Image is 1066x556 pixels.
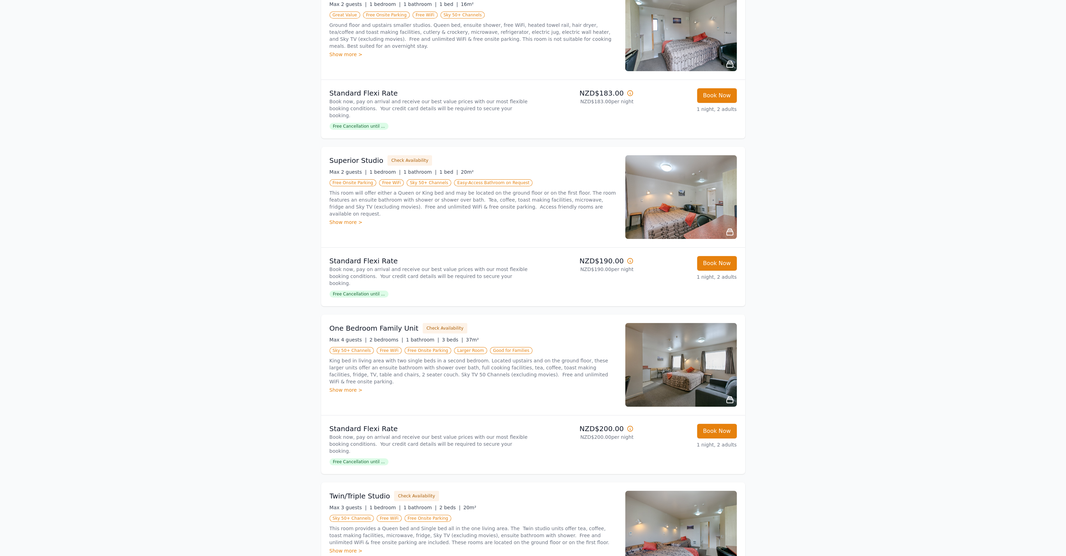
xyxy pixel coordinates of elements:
[330,434,530,454] p: Book now, pay on arrival and receive our best value prices with our most flexible booking conditi...
[330,51,617,58] div: Show more >
[330,1,367,7] span: Max 2 guests |
[440,12,485,18] span: Sky 50+ Channels
[363,12,410,18] span: Free Onsite Parking
[403,169,437,175] span: 1 bathroom |
[330,156,384,165] h3: Superior Studio
[639,106,737,113] p: 1 night, 2 adults
[330,357,617,385] p: King bed in living area with two single beds in a second bedroom. Located upstairs and on the gro...
[330,88,530,98] p: Standard Flexi Rate
[330,169,367,175] span: Max 2 guests |
[330,525,617,546] p: This room provides a Queen bed and Single bed all in the one living area. The Twin studio units o...
[536,424,634,434] p: NZD$200.00
[330,291,388,298] span: Free Cancellation until ...
[330,22,617,50] p: Ground floor and upstairs smaller studios. Queen bed, ensuite shower, free WiFi, heated towel rai...
[394,491,439,501] button: Check Availability
[330,179,376,186] span: Free Onsite Parking
[406,337,439,343] span: 1 bathroom |
[439,1,458,7] span: 1 bed |
[405,515,451,522] span: Free Onsite Parking
[439,169,458,175] span: 1 bed |
[490,347,532,354] span: Good for Families
[379,179,404,186] span: Free WiFi
[439,505,461,510] span: 2 beds |
[387,155,432,166] button: Check Availability
[442,337,463,343] span: 3 beds |
[536,88,634,98] p: NZD$183.00
[377,515,402,522] span: Free WiFi
[330,347,374,354] span: Sky 50+ Channels
[461,169,474,175] span: 20m²
[330,12,360,18] span: Great Value
[461,1,474,7] span: 16m²
[407,179,451,186] span: Sky 50+ Channels
[330,266,530,287] p: Book now, pay on arrival and receive our best value prices with our most flexible booking conditi...
[697,88,737,103] button: Book Now
[639,441,737,448] p: 1 night, 2 adults
[403,505,437,510] span: 1 bathroom |
[330,491,390,501] h3: Twin/Triple Studio
[330,424,530,434] p: Standard Flexi Rate
[697,256,737,271] button: Book Now
[403,1,437,7] span: 1 bathroom |
[330,337,367,343] span: Max 4 guests |
[536,434,634,441] p: NZD$200.00 per night
[330,123,388,130] span: Free Cancellation until ...
[454,179,532,186] span: Easy-Access Bathroom on Request
[330,323,418,333] h3: One Bedroom Family Unit
[463,505,476,510] span: 20m²
[536,98,634,105] p: NZD$183.00 per night
[330,458,388,465] span: Free Cancellation until ...
[536,256,634,266] p: NZD$190.00
[466,337,479,343] span: 37m²
[377,347,402,354] span: Free WiFi
[330,219,617,226] div: Show more >
[330,189,617,217] p: This room will offer either a Queen or King bed and may be located on the ground floor or on the ...
[330,547,617,554] div: Show more >
[697,424,737,438] button: Book Now
[330,386,617,393] div: Show more >
[423,323,467,333] button: Check Availability
[454,347,487,354] span: Larger Room
[330,256,530,266] p: Standard Flexi Rate
[330,98,530,119] p: Book now, pay on arrival and receive our best value prices with our most flexible booking conditi...
[639,273,737,280] p: 1 night, 2 adults
[536,266,634,273] p: NZD$190.00 per night
[405,347,451,354] span: Free Onsite Parking
[369,169,401,175] span: 1 bedroom |
[369,337,403,343] span: 2 bedrooms |
[369,505,401,510] span: 1 bedroom |
[413,12,438,18] span: Free WiFi
[330,515,374,522] span: Sky 50+ Channels
[330,505,367,510] span: Max 3 guests |
[369,1,401,7] span: 1 bedroom |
